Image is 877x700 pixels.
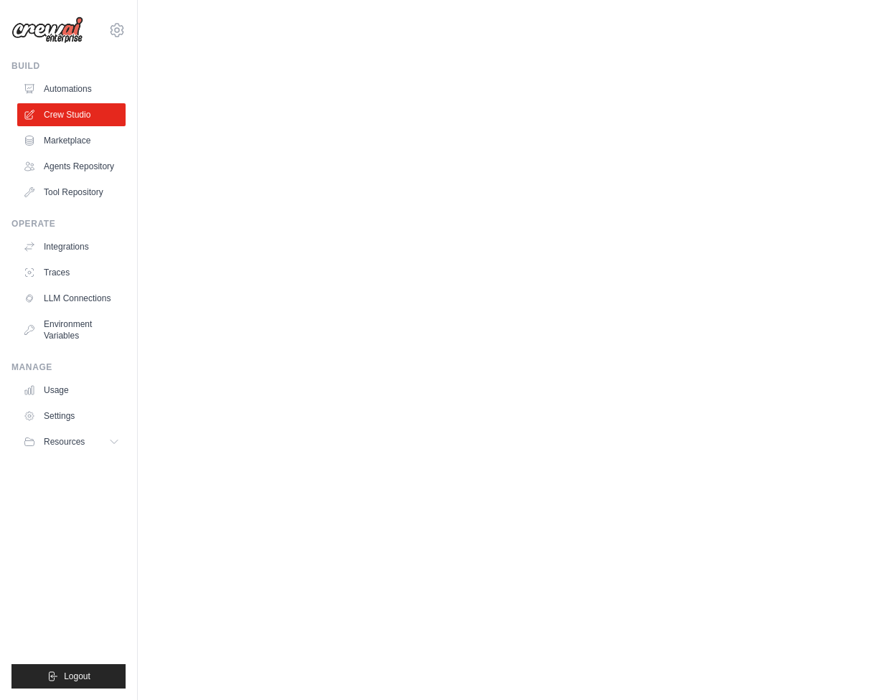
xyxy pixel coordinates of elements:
button: Resources [17,430,126,453]
div: Manage [11,361,126,373]
a: Traces [17,261,126,284]
div: Operate [11,218,126,230]
span: Logout [64,671,90,682]
a: Crew Studio [17,103,126,126]
button: Logout [11,664,126,689]
a: Integrations [17,235,126,258]
img: Logo [11,16,83,44]
a: Environment Variables [17,313,126,347]
div: Build [11,60,126,72]
a: Marketplace [17,129,126,152]
span: Resources [44,436,85,448]
a: Usage [17,379,126,402]
a: Settings [17,405,126,427]
a: Automations [17,77,126,100]
a: Agents Repository [17,155,126,178]
a: Tool Repository [17,181,126,204]
a: LLM Connections [17,287,126,310]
